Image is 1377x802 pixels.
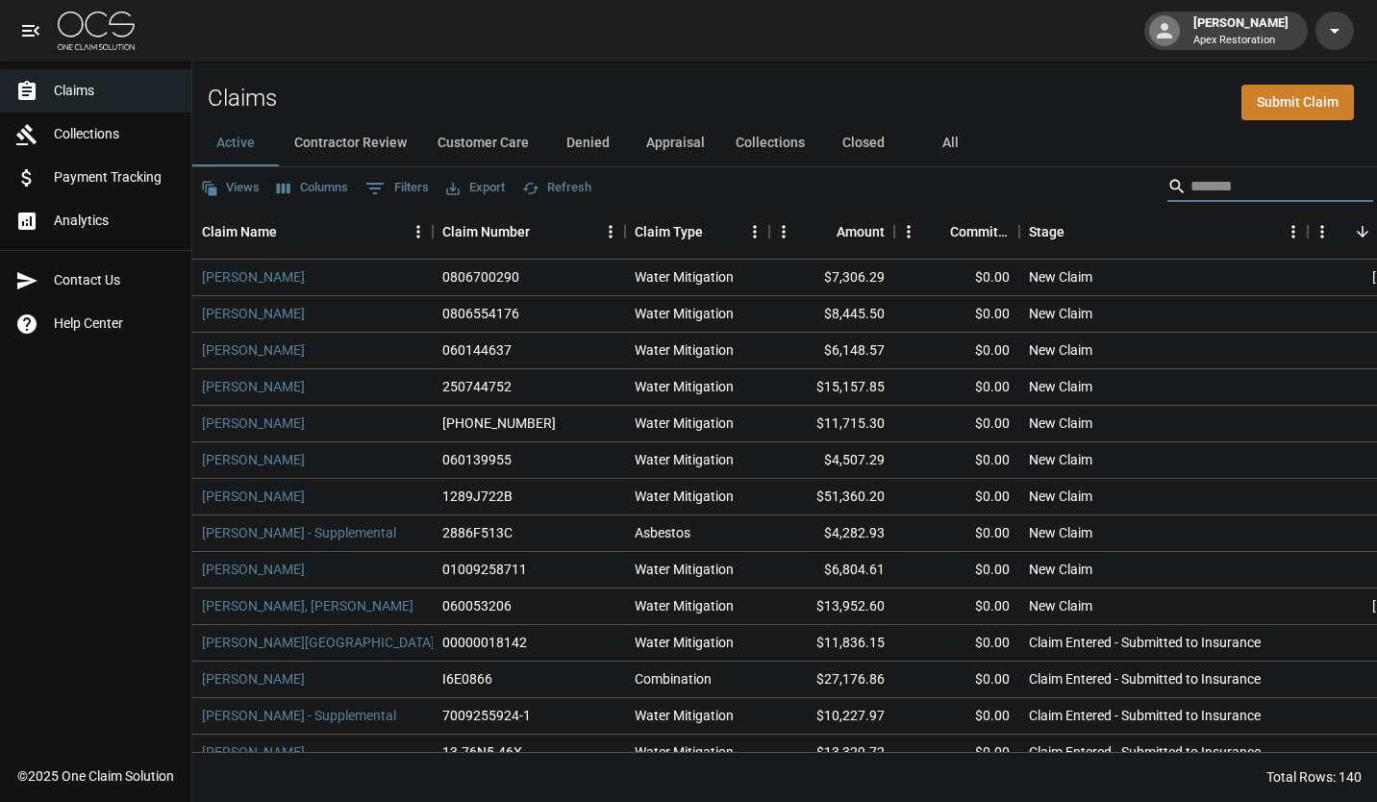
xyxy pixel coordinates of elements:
[1029,267,1092,287] div: New Claim
[442,267,519,287] div: 0806700290
[1167,171,1373,206] div: Search
[769,735,894,771] div: $13,329.72
[894,333,1019,369] div: $0.00
[442,633,527,652] div: 00000018142
[894,369,1019,406] div: $0.00
[54,81,176,101] span: Claims
[894,205,1019,259] div: Committed Amount
[202,340,305,360] a: [PERSON_NAME]
[202,450,305,469] a: [PERSON_NAME]
[17,766,174,786] div: © 2025 One Claim Solution
[202,205,277,259] div: Claim Name
[54,270,176,290] span: Contact Us
[769,369,894,406] div: $15,157.85
[635,304,734,323] div: Water Mitigation
[769,442,894,479] div: $4,507.29
[1029,523,1092,542] div: New Claim
[202,633,435,652] a: [PERSON_NAME][GEOGRAPHIC_DATA]
[769,589,894,625] div: $13,952.60
[442,742,522,762] div: 13-76N5-46X
[1064,218,1091,245] button: Sort
[769,205,894,259] div: Amount
[635,669,712,689] div: Combination
[202,560,305,579] a: [PERSON_NAME]
[769,698,894,735] div: $10,227.97
[894,552,1019,589] div: $0.00
[1029,205,1064,259] div: Stage
[769,333,894,369] div: $6,148.57
[769,217,798,246] button: Menu
[279,120,422,166] button: Contractor Review
[720,120,820,166] button: Collections
[192,205,433,259] div: Claim Name
[192,120,279,166] button: Active
[635,340,734,360] div: Water Mitigation
[202,596,413,615] a: [PERSON_NAME], [PERSON_NAME]
[1029,487,1092,506] div: New Claim
[1186,13,1296,48] div: [PERSON_NAME]
[1029,340,1092,360] div: New Claim
[1029,742,1261,762] div: Claim Entered - Submitted to Insurance
[442,205,530,259] div: Claim Number
[1029,414,1092,433] div: New Claim
[442,487,513,506] div: 1289J722B
[769,260,894,296] div: $7,306.29
[202,669,305,689] a: [PERSON_NAME]
[404,217,433,246] button: Menu
[442,340,512,360] div: 060144637
[769,515,894,552] div: $4,282.93
[907,120,993,166] button: All
[894,406,1019,442] div: $0.00
[1029,560,1092,579] div: New Claim
[54,211,176,231] span: Analytics
[442,414,556,433] div: 01-009-77068
[1266,767,1362,787] div: Total Rows: 140
[894,515,1019,552] div: $0.00
[272,173,353,203] button: Select columns
[894,589,1019,625] div: $0.00
[635,633,734,652] div: Water Mitigation
[442,706,531,725] div: 7009255924-1
[894,625,1019,662] div: $0.00
[769,625,894,662] div: $11,836.15
[1279,217,1308,246] button: Menu
[441,173,510,203] button: Export
[894,479,1019,515] div: $0.00
[635,523,690,542] div: Asbestos
[54,167,176,188] span: Payment Tracking
[837,205,885,259] div: Amount
[810,218,837,245] button: Sort
[596,217,625,246] button: Menu
[1029,706,1261,725] div: Claim Entered - Submitted to Insurance
[635,596,734,615] div: Water Mitigation
[1029,450,1092,469] div: New Claim
[894,662,1019,698] div: $0.00
[1029,633,1261,652] div: Claim Entered - Submitted to Insurance
[894,698,1019,735] div: $0.00
[703,218,730,245] button: Sort
[769,479,894,515] div: $51,360.20
[625,205,769,259] div: Claim Type
[769,296,894,333] div: $8,445.50
[635,560,734,579] div: Water Mitigation
[530,218,557,245] button: Sort
[433,205,625,259] div: Claim Number
[361,173,434,204] button: Show filters
[1349,218,1376,245] button: Sort
[1308,217,1337,246] button: Menu
[740,217,769,246] button: Menu
[894,296,1019,333] div: $0.00
[769,406,894,442] div: $11,715.30
[894,217,923,246] button: Menu
[192,120,1377,166] div: dynamic tabs
[544,120,631,166] button: Denied
[631,120,720,166] button: Appraisal
[1019,205,1308,259] div: Stage
[635,267,734,287] div: Water Mitigation
[202,487,305,506] a: [PERSON_NAME]
[196,173,264,203] button: Views
[635,377,734,396] div: Water Mitigation
[442,523,513,542] div: 2886F513C
[769,662,894,698] div: $27,176.86
[769,552,894,589] div: $6,804.61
